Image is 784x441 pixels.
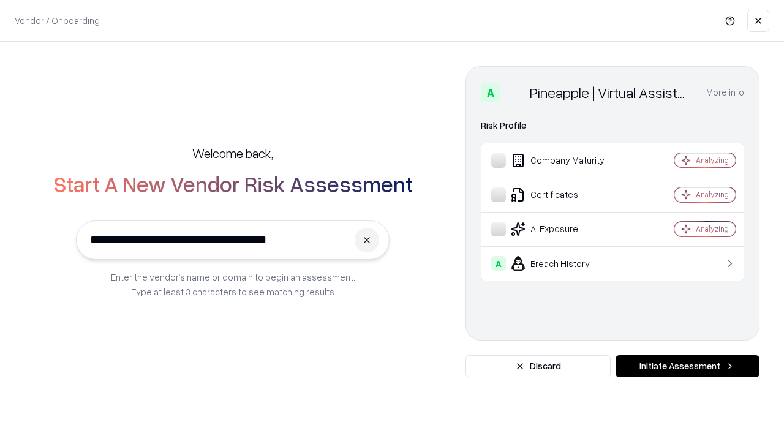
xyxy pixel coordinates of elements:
[53,171,413,196] h2: Start A New Vendor Risk Assessment
[491,256,638,271] div: Breach History
[530,83,692,102] div: Pineapple | Virtual Assistant Agency
[696,155,729,165] div: Analyzing
[15,14,100,27] p: Vendor / Onboarding
[491,187,638,202] div: Certificates
[696,224,729,234] div: Analyzing
[491,256,506,271] div: A
[466,355,611,377] button: Discard
[505,83,525,102] img: Pineapple | Virtual Assistant Agency
[481,118,744,133] div: Risk Profile
[192,145,273,162] h5: Welcome back,
[706,81,744,104] button: More info
[111,269,355,299] p: Enter the vendor’s name or domain to begin an assessment. Type at least 3 characters to see match...
[481,83,500,102] div: A
[616,355,759,377] button: Initiate Assessment
[491,222,638,236] div: AI Exposure
[491,153,638,168] div: Company Maturity
[696,189,729,200] div: Analyzing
